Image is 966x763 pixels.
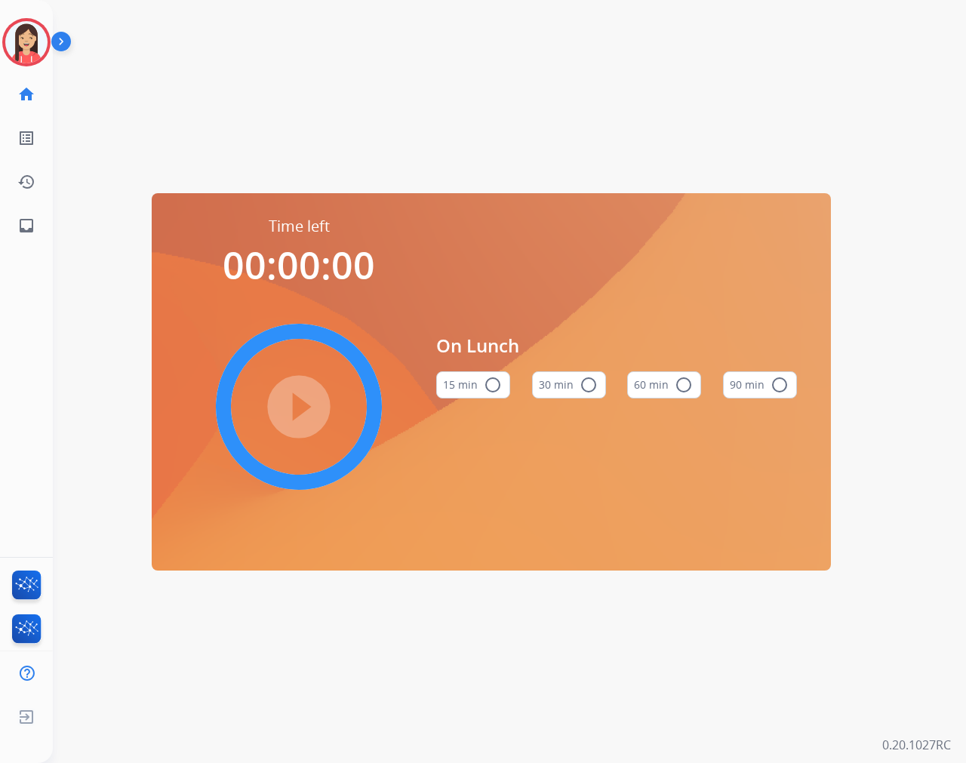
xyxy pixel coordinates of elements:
[580,376,598,394] mat-icon: radio_button_unchecked
[627,371,701,398] button: 60 min
[223,239,375,291] span: 00:00:00
[723,371,797,398] button: 90 min
[532,371,606,398] button: 30 min
[675,376,693,394] mat-icon: radio_button_unchecked
[484,376,502,394] mat-icon: radio_button_unchecked
[771,376,789,394] mat-icon: radio_button_unchecked
[436,371,510,398] button: 15 min
[17,85,35,103] mat-icon: home
[5,21,48,63] img: avatar
[17,173,35,191] mat-icon: history
[436,332,797,359] span: On Lunch
[882,736,951,754] p: 0.20.1027RC
[17,129,35,147] mat-icon: list_alt
[17,217,35,235] mat-icon: inbox
[269,216,330,237] span: Time left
